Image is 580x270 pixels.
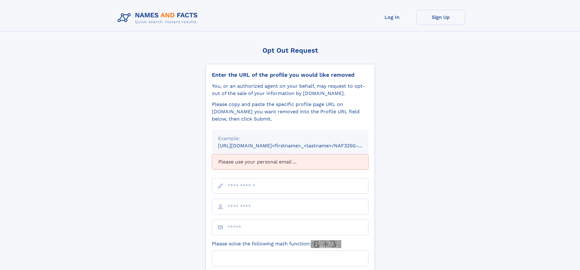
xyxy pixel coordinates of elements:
img: Logo Names and Facts [115,10,203,26]
a: Sign Up [417,10,465,25]
a: Log In [368,10,417,25]
div: Please use your personal email ... [212,154,368,170]
label: Please solve the following math function: [212,240,341,248]
div: You, or an authorized agent on your behalf, may request to opt-out of the sale of your informatio... [212,82,368,97]
div: Example: [218,135,362,142]
div: Opt Out Request [206,47,375,54]
div: Enter the URL of the profile you would like removed [212,72,368,78]
small: [URL][DOMAIN_NAME]<firstname>_<lastname>/NAF325G-xxxxxxxx [218,143,380,149]
div: Please copy and paste the specific profile page URL on [DOMAIN_NAME] you want removed into the Pr... [212,101,368,123]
